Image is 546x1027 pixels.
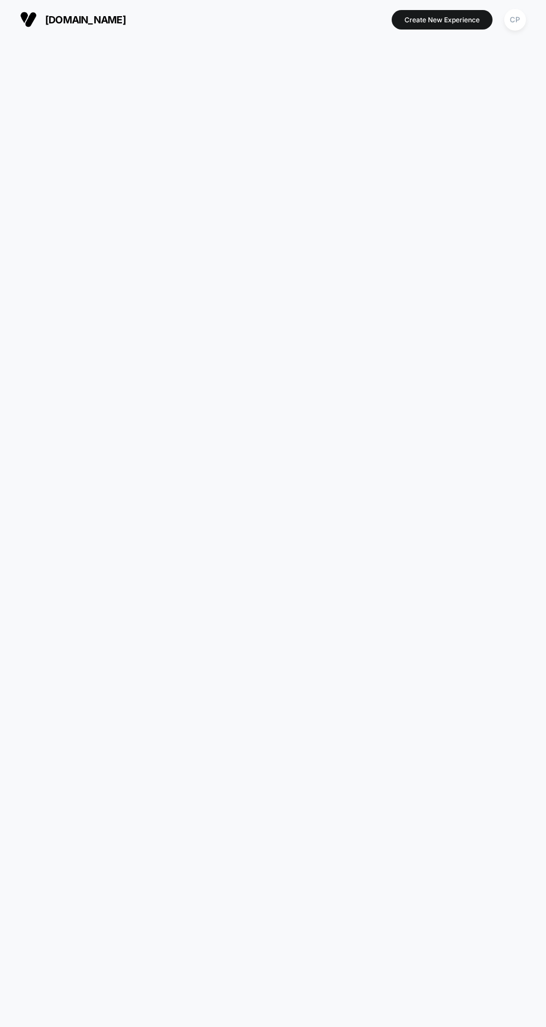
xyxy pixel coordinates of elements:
[392,10,493,30] button: Create New Experience
[504,9,526,31] div: CP
[17,11,129,28] button: [DOMAIN_NAME]
[20,11,37,28] img: Visually logo
[501,8,529,31] button: CP
[45,14,126,26] span: [DOMAIN_NAME]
